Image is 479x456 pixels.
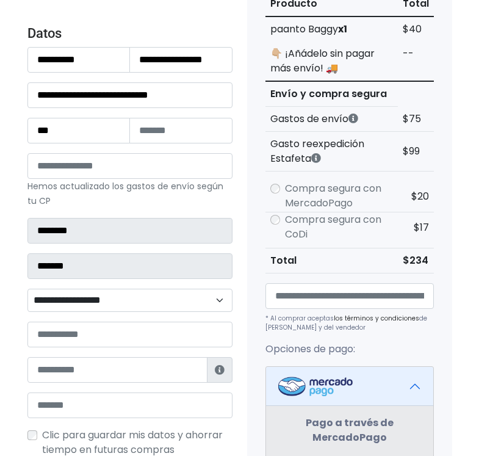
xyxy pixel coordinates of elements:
td: $40 [398,16,434,42]
label: Compra segura con CoDi [285,212,393,242]
label: Compra segura con MercadoPago [285,181,393,211]
h4: Datos [27,26,232,42]
span: $20 [411,189,429,203]
p: * Al comprar aceptas de [PERSON_NAME] y del vendedor [265,314,434,332]
td: paanto Baggy [265,16,398,42]
th: Total [265,248,398,273]
th: Gasto reexpedición Estafeta [265,131,398,171]
td: -- [398,42,434,81]
img: Mercadopago Logo [278,377,353,396]
strong: x1 [338,22,347,36]
td: 👇🏼 ¡Añádelo sin pagar más envío! 🚚 [265,42,398,81]
i: Estafeta cobra este monto extra por ser un CP de difícil acceso [311,153,321,163]
a: los términos y condiciones [334,314,419,323]
td: $75 [398,106,434,131]
span: $17 [414,220,429,234]
i: Los gastos de envío dependen de códigos postales. ¡Te puedes llevar más productos en un solo envío ! [348,114,358,123]
small: Hemos actualizado los gastos de envío según tu CP [27,180,223,207]
td: $234 [398,248,434,273]
p: Opciones de pago: [265,342,434,356]
td: $99 [398,131,434,171]
th: Gastos de envío [265,106,398,131]
i: Estafeta lo usará para ponerse en contacto en caso de tener algún problema con el envío [215,365,225,375]
strong: Pago a través de MercadoPago [306,416,394,444]
th: Envío y compra segura [265,81,398,107]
